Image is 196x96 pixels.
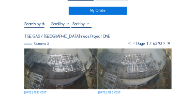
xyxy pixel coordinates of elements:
img: image_53362763 [24,49,97,89]
img: image_53362702 [98,49,171,89]
span: Page 1 / 6370 [137,41,162,46]
div: [DATE] 11:25 CEST [98,91,120,94]
div: TGE GAS / [GEOGRAPHIC_DATA] Ineos Project ONE [24,34,110,38]
div: [DATE] 11:30 CEST [24,91,47,94]
div: Camera 2 [24,42,49,45]
a: My C-Site [69,7,128,15]
input: Search by date 󰅀 [24,21,44,26]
